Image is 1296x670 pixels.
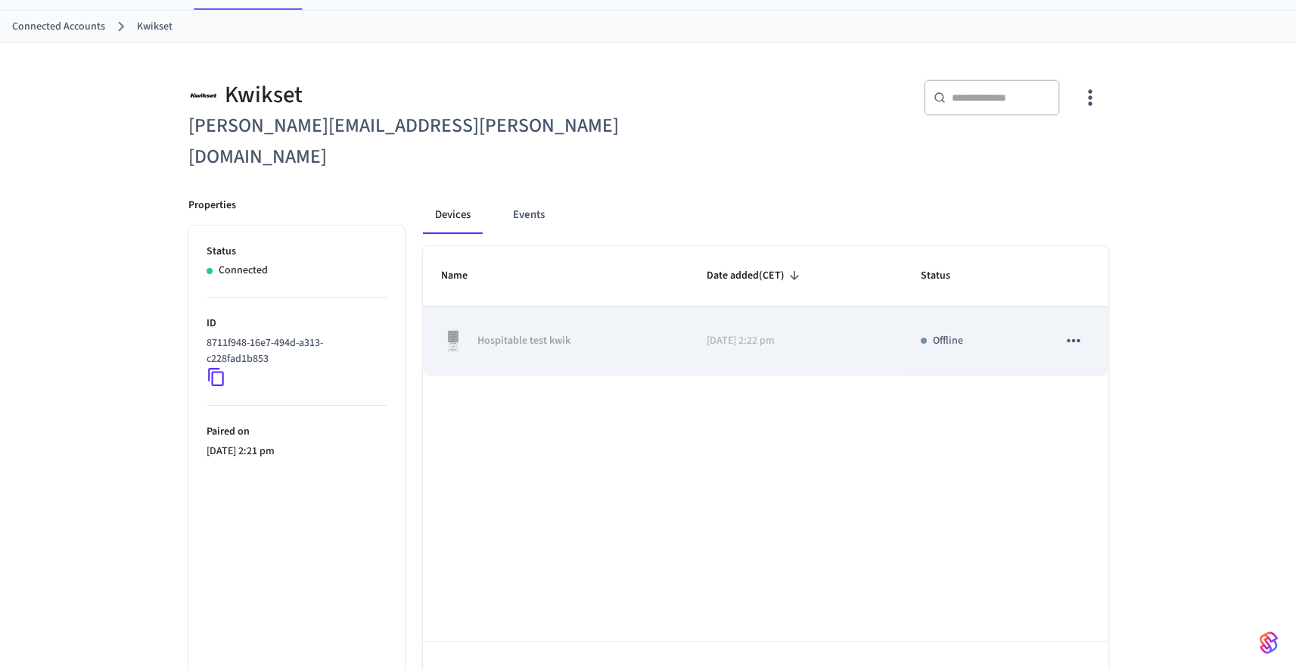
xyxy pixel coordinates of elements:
[441,329,465,353] img: Kwikset Halo Touchscreen Wifi Enabled Smart Lock, Polished Chrome, Front
[423,246,1108,376] table: sticky table
[207,444,387,460] p: [DATE] 2:21 pm
[207,244,387,260] p: Status
[423,198,483,234] button: Devices
[188,79,639,111] div: Kwikset
[501,198,557,234] button: Events
[707,333,885,349] p: [DATE] 2:22 pm
[137,19,172,35] a: Kwikset
[1260,631,1278,655] img: SeamLogoGradient.69752ec5.svg
[921,264,970,288] span: Status
[207,424,387,440] p: Paired on
[188,198,236,213] p: Properties
[219,263,268,279] p: Connected
[477,333,570,349] p: Hospitable test kwik
[423,198,1108,234] div: connected account tabs
[188,79,219,111] img: Kwikset Logo, Square
[707,264,804,288] span: Date added(CET)
[207,335,381,367] p: 8711f948-16e7-494d-a313-c228fad1b853
[933,333,963,349] p: Offline
[441,264,487,288] span: Name
[207,316,387,332] p: ID
[188,111,639,173] h6: [PERSON_NAME][EMAIL_ADDRESS][PERSON_NAME][DOMAIN_NAME]
[12,19,105,35] a: Connected Accounts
